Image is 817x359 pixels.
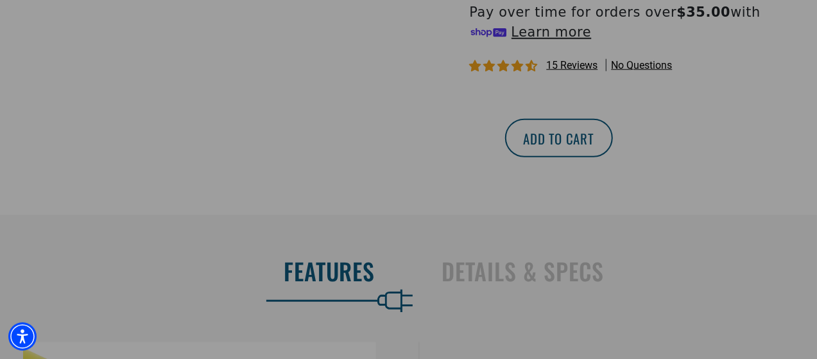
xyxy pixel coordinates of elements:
[547,59,598,71] span: 15 reviews
[470,60,540,73] span: 4.40 stars
[8,322,37,351] div: Accessibility Menu
[442,258,791,285] h2: Details & Specs
[27,258,375,285] h2: Features
[505,119,613,157] button: Add to cart
[612,58,673,73] span: No questions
